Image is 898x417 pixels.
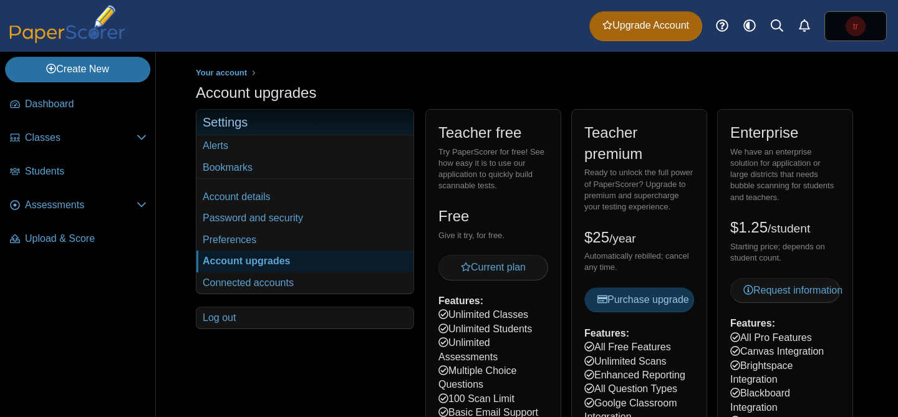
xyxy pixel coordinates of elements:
b: Features: [438,295,483,306]
a: Assessments [5,191,152,221]
span: Upgrade Account [602,19,689,32]
div: Give it try, for free. [438,230,548,241]
span: Current plan [461,262,526,272]
a: Bookmarks [196,157,413,178]
h2: Teacher premium [584,122,694,164]
a: Dashboard [5,90,152,120]
span: Upload & Score [25,232,147,246]
small: /student [768,222,810,235]
small: /year [609,232,636,245]
div: Starting price; depends on student count. [730,241,840,264]
div: We have an enterprise solution for application or large districts that needs bubble scanning for ... [730,146,840,203]
span: Assessments [25,198,137,212]
a: Classes [5,123,152,153]
div: Automatically rebilled; cancel any time. [584,251,694,273]
a: teresita romero [824,11,887,41]
span: Request information [743,285,842,295]
a: Request information [730,278,840,303]
span: teresita romero [853,22,859,31]
a: PaperScorer [5,34,130,45]
span: Your account [196,68,247,77]
a: Account details [196,186,413,208]
a: Alerts [791,12,818,40]
h1: Account upgrades [196,82,316,103]
a: Create New [5,57,150,82]
span: Students [25,165,147,178]
h3: Settings [196,110,413,135]
h2: Teacher free [438,122,521,143]
button: Current plan [438,255,548,280]
span: teresita romero [846,16,866,36]
span: Dashboard [25,97,147,111]
b: Features: [730,318,775,328]
h2: $1.25 [730,217,810,238]
a: Password and security [196,208,413,229]
a: Students [5,157,152,187]
h2: Free [438,206,469,227]
span: Purchase upgrade [597,294,689,305]
button: Purchase upgrade [584,287,694,312]
b: Features: [584,328,629,338]
div: Ready to unlock the full power of PaperScorer? Upgrade to premium and supercharge your testing ex... [584,167,694,213]
span: Classes [25,131,137,145]
div: Try PaperScorer for free! See how easy it is to use our application to quickly build scannable te... [438,146,548,192]
a: Upload & Score [5,224,152,254]
a: Connected accounts [196,272,413,294]
a: Alerts [196,135,413,156]
a: Preferences [196,229,413,251]
img: PaperScorer [5,5,130,43]
a: Log out [196,307,413,328]
h2: Enterprise [730,122,798,143]
a: Account upgrades [196,251,413,272]
span: $25 [584,229,636,246]
a: Upgrade Account [589,11,702,41]
a: Your account [193,65,250,81]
